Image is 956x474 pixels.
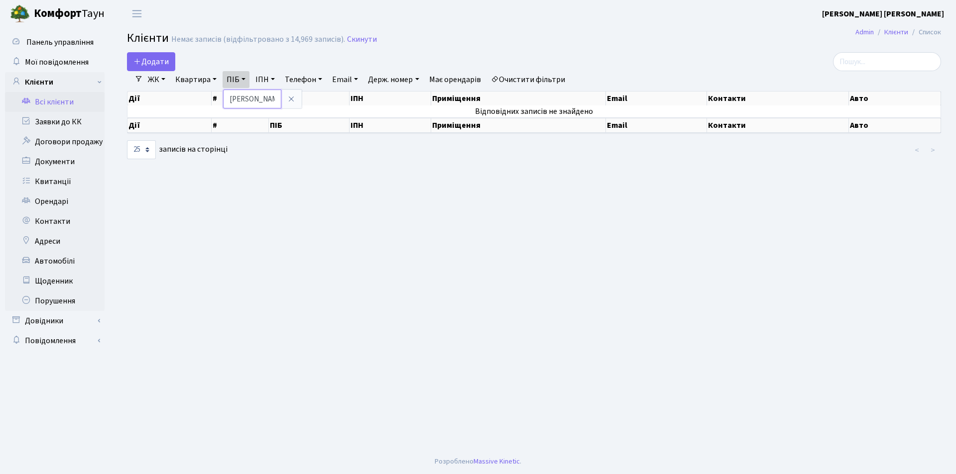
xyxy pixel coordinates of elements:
a: Автомобілі [5,251,105,271]
img: logo.png [10,4,30,24]
a: Всі клієнти [5,92,105,112]
a: Додати [127,52,175,71]
a: Контакти [5,211,105,231]
th: # [212,92,269,105]
th: Email [606,92,707,105]
a: [PERSON_NAME] [PERSON_NAME] [822,8,944,20]
th: Приміщення [431,118,606,133]
th: Приміщення [431,92,606,105]
a: Договори продажу [5,132,105,152]
input: Пошук... [833,52,941,71]
a: Скинути [347,35,377,44]
a: Квитанції [5,172,105,191]
b: Комфорт [34,5,82,21]
a: Email [328,71,362,88]
span: Таун [34,5,105,22]
th: Дії [127,118,212,133]
th: Email [606,118,707,133]
li: Список [908,27,941,38]
th: ПІБ [269,92,349,105]
a: Квартира [171,71,221,88]
a: Massive Kinetic [474,456,520,467]
a: Має орендарів [425,71,485,88]
a: Орендарі [5,191,105,211]
a: Клієнти [5,72,105,92]
a: Повідомлення [5,331,105,351]
th: Контакти [707,92,849,105]
th: Авто [849,92,941,105]
select: записів на сторінці [127,140,156,159]
th: # [212,118,269,133]
th: Авто [849,118,941,133]
a: Очистити фільтри [487,71,569,88]
a: ПІБ [223,71,249,88]
a: ЖК [144,71,169,88]
th: ІПН [350,118,432,133]
a: Адреси [5,231,105,251]
a: Заявки до КК [5,112,105,132]
a: Мої повідомлення [5,52,105,72]
button: Переключити навігацію [124,5,149,22]
th: Дії [127,92,212,105]
b: [PERSON_NAME] [PERSON_NAME] [822,8,944,19]
a: ІПН [251,71,279,88]
div: Розроблено . [435,456,521,467]
span: Панель управління [26,37,94,48]
td: Відповідних записів не знайдено [127,105,941,117]
a: Держ. номер [364,71,423,88]
span: Мої повідомлення [25,57,89,68]
th: ПІБ [269,118,349,133]
a: Клієнти [884,27,908,37]
a: Порушення [5,291,105,311]
label: записів на сторінці [127,140,228,159]
span: Клієнти [127,29,169,47]
a: Довідники [5,311,105,331]
nav: breadcrumb [840,22,956,43]
a: Телефон [281,71,326,88]
a: Admin [855,27,874,37]
th: ІПН [350,92,432,105]
span: Додати [133,56,169,67]
th: Контакти [707,118,849,133]
div: Немає записів (відфільтровано з 14,969 записів). [171,35,345,44]
a: Панель управління [5,32,105,52]
a: Документи [5,152,105,172]
a: Щоденник [5,271,105,291]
